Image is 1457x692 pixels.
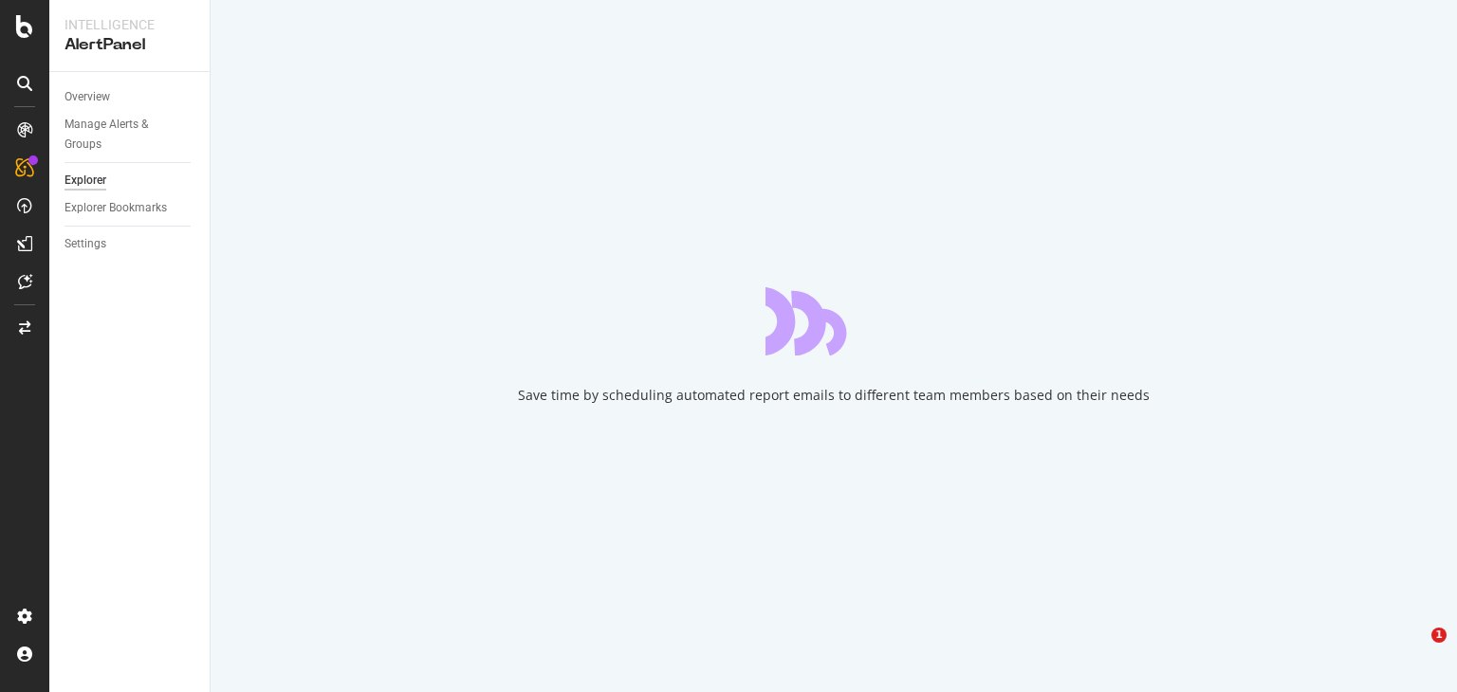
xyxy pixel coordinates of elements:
[65,198,196,218] a: Explorer Bookmarks
[1431,628,1447,643] span: 1
[518,386,1150,405] div: Save time by scheduling automated report emails to different team members based on their needs
[65,115,178,155] div: Manage Alerts & Groups
[65,171,196,191] a: Explorer
[65,15,194,34] div: Intelligence
[65,87,196,107] a: Overview
[65,171,106,191] div: Explorer
[65,115,196,155] a: Manage Alerts & Groups
[765,287,902,355] div: animation
[65,198,167,218] div: Explorer Bookmarks
[65,34,194,56] div: AlertPanel
[65,234,196,254] a: Settings
[65,87,110,107] div: Overview
[1392,628,1438,673] iframe: Intercom live chat
[65,234,106,254] div: Settings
